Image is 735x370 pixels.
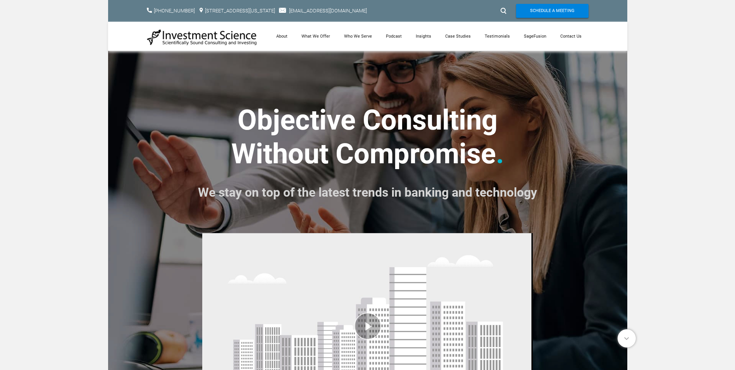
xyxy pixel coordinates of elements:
[517,22,553,51] a: SageFusion
[294,22,337,51] a: What We Offer
[231,104,498,170] strong: ​Objective Consulting ​Without Compromise
[205,8,275,14] a: [STREET_ADDRESS][US_STATE]​
[154,8,195,14] a: [PHONE_NUMBER]
[198,185,537,200] font: We stay on top of the latest trends in banking and technology
[379,22,409,51] a: Podcast
[147,29,257,46] img: Investment Science | NYC Consulting Services
[269,22,294,51] a: About
[438,22,478,51] a: Case Studies
[409,22,438,51] a: Insights
[289,8,367,14] a: [EMAIL_ADDRESS][DOMAIN_NAME]
[516,4,589,18] a: Schedule A Meeting
[337,22,379,51] a: Who We Serve
[530,4,575,18] span: Schedule A Meeting
[478,22,517,51] a: Testimonials
[553,22,589,51] a: Contact Us
[496,137,504,170] font: .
